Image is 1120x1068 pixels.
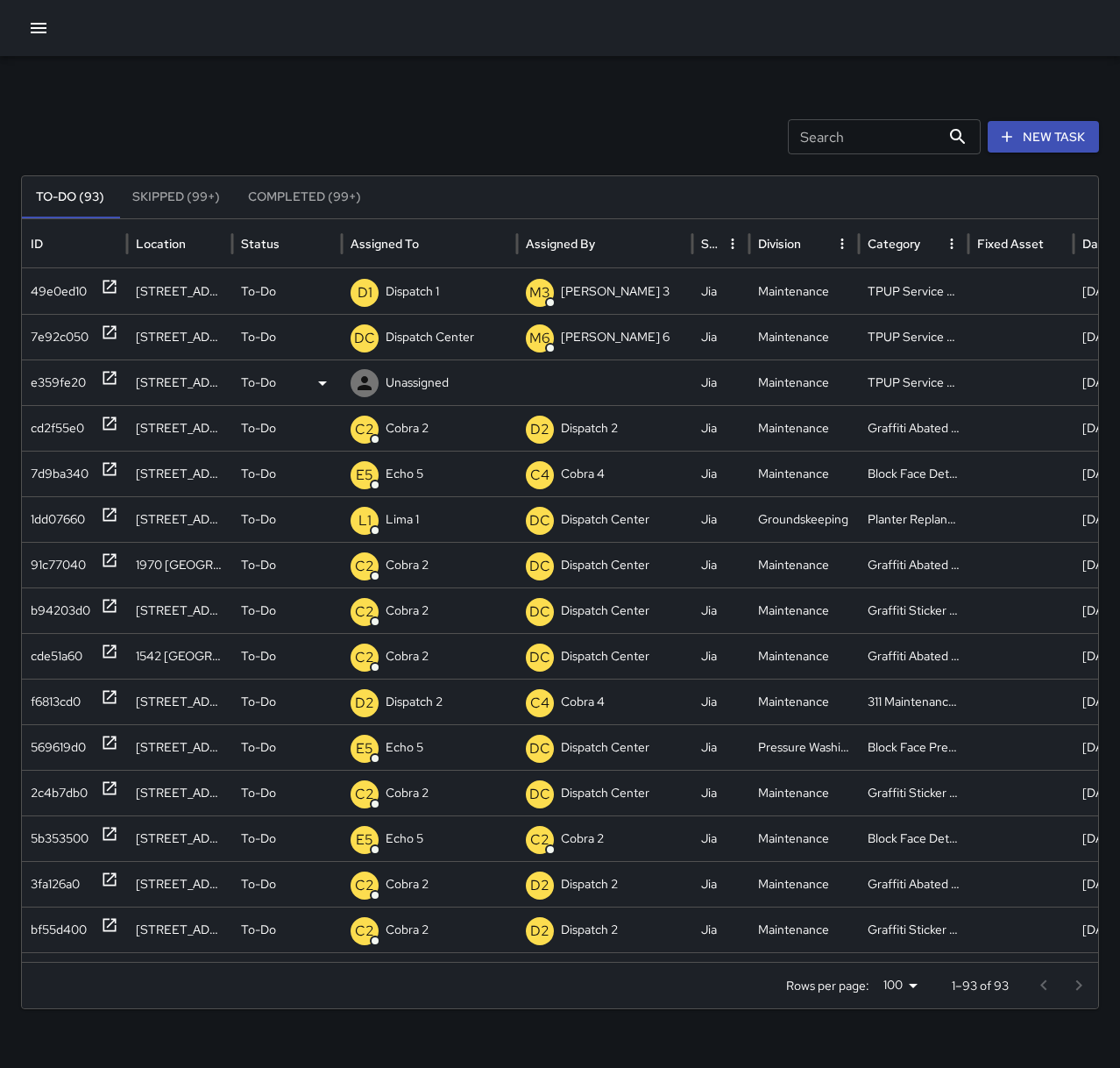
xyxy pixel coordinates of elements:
[988,121,1099,153] button: New Task
[127,496,232,542] div: 2350 Broadway
[561,406,618,451] p: Dispatch 2
[355,419,374,440] p: C2
[356,738,373,759] p: E5
[31,543,86,587] div: 91c77040
[561,908,618,952] p: Dispatch 2
[127,724,232,770] div: 2216 Broadway
[241,725,276,770] p: To-Do
[127,679,232,724] div: 505 17th Street
[386,725,423,770] p: Echo 5
[561,862,618,907] p: Dispatch 2
[529,556,550,577] p: DC
[749,405,859,451] div: Maintenance
[692,770,749,815] div: Jia
[561,771,649,815] p: Dispatch Center
[561,315,670,360] p: [PERSON_NAME] 6
[530,693,549,714] p: C4
[127,633,232,679] div: 1542 Broadway
[127,770,232,815] div: 2295 Broadway
[136,236,186,252] div: Location
[749,587,859,633] div: Maintenance
[241,360,276,405] p: To-Do
[561,497,649,542] p: Dispatch Center
[529,328,550,349] p: M6
[241,269,276,314] p: To-Do
[355,875,374,896] p: C2
[561,680,605,724] p: Cobra 4
[355,693,374,714] p: D2
[749,314,859,360] div: Maintenance
[692,587,749,633] div: Jia
[859,633,968,679] div: Graffiti Abated Large
[386,315,474,360] p: Dispatch Center
[31,588,90,633] div: b94203d0
[241,816,276,861] p: To-Do
[31,680,81,724] div: f6813cd0
[859,724,968,770] div: Block Face Pressure Washed
[386,406,429,451] p: Cobra 2
[561,634,649,679] p: Dispatch Center
[241,908,276,952] p: To-Do
[355,784,374,805] p: C2
[31,908,87,952] div: bf55d400
[241,771,276,815] p: To-Do
[692,360,749,405] div: Jia
[241,497,276,542] p: To-Do
[31,315,89,360] div: 7e92c050
[561,543,649,587] p: Dispatch Center
[749,679,859,724] div: Maintenance
[386,816,423,861] p: Echo 5
[31,406,84,451] div: cd2f55e0
[234,176,375,218] button: Completed (99+)
[241,634,276,679] p: To-Do
[127,861,232,907] div: 1200 Broadway
[868,236,920,252] div: Category
[127,314,232,360] div: 331 17th Street
[749,268,859,314] div: Maintenance
[530,465,549,486] p: C4
[692,861,749,907] div: Jia
[355,921,374,942] p: C2
[241,588,276,633] p: To-Do
[31,634,82,679] div: cde51a60
[859,679,968,724] div: 311 Maintenance Related Issue Reported
[529,647,550,668] p: DC
[241,680,276,724] p: To-Do
[561,725,649,770] p: Dispatch Center
[356,465,373,486] p: E5
[355,647,374,668] p: C2
[692,405,749,451] div: Jia
[692,633,749,679] div: Jia
[692,907,749,952] div: Jia
[830,231,854,256] button: Division column menu
[859,587,968,633] div: Graffiti Sticker Abated Small
[386,360,449,405] p: Unassigned
[529,282,550,303] p: M3
[876,972,924,998] div: 100
[859,451,968,496] div: Block Face Detailed
[354,328,375,349] p: DC
[749,770,859,815] div: Maintenance
[692,724,749,770] div: Jia
[241,543,276,587] p: To-Do
[355,602,374,623] p: C2
[358,282,372,303] p: D1
[386,588,429,633] p: Cobra 2
[692,679,749,724] div: Jia
[692,815,749,861] div: Jia
[386,269,439,314] p: Dispatch 1
[386,634,429,679] p: Cobra 2
[530,829,549,851] p: C2
[355,556,374,577] p: C2
[530,921,549,942] p: D2
[31,725,86,770] div: 569619d0
[386,908,429,952] p: Cobra 2
[386,771,429,815] p: Cobra 2
[526,236,595,252] div: Assigned By
[952,977,1009,994] p: 1–93 of 93
[127,907,232,952] div: 440 11th Street
[31,452,89,496] div: 7d9ba340
[561,269,670,314] p: [PERSON_NAME] 3
[692,451,749,496] div: Jia
[127,268,232,314] div: 1225 Franklin Street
